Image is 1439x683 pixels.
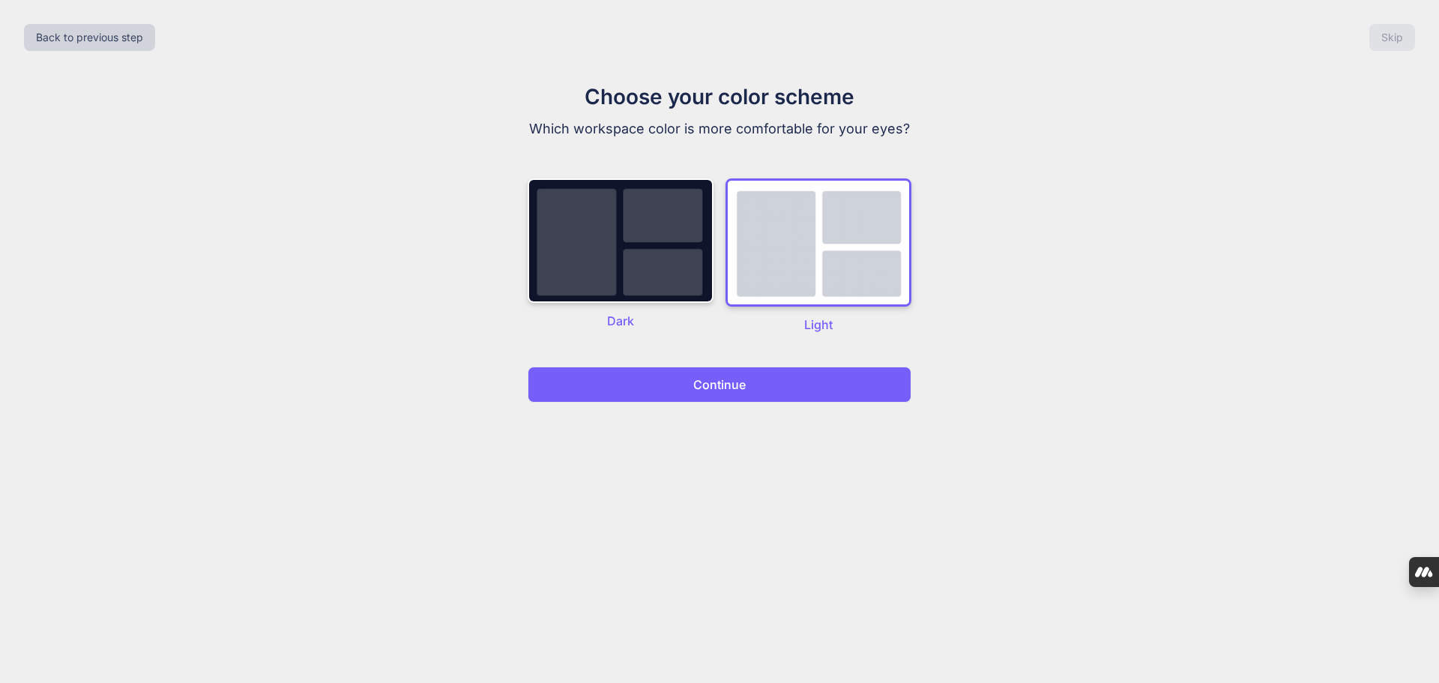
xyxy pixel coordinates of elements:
p: Dark [528,312,714,330]
p: Which workspace color is more comfortable for your eyes? [468,118,971,139]
p: Continue [693,376,746,394]
img: dark [725,178,911,307]
button: Continue [528,367,911,403]
h1: Choose your color scheme [468,81,971,112]
button: Back to previous step [24,24,155,51]
button: Skip [1369,24,1415,51]
p: Light [725,316,911,334]
img: dark [528,178,714,303]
